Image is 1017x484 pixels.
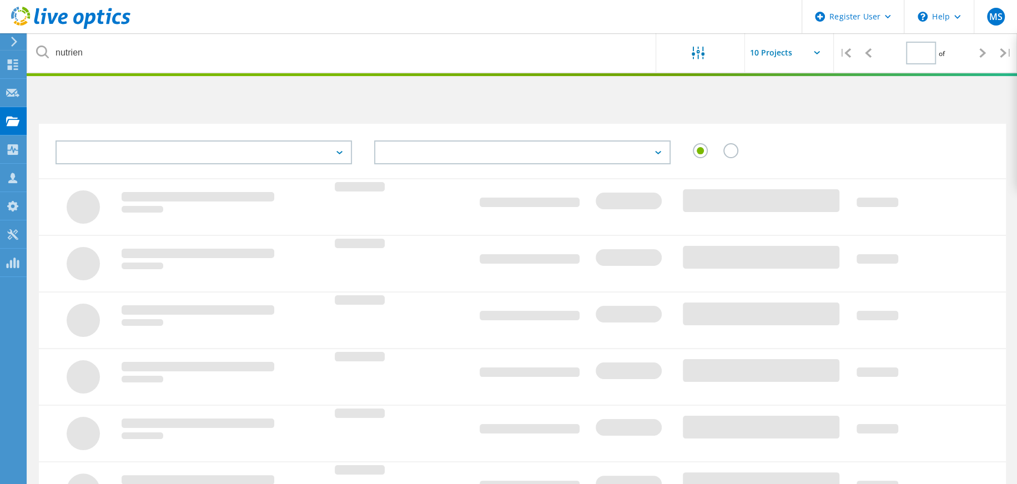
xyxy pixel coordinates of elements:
[994,33,1017,73] div: |
[28,33,657,72] input: undefined
[989,12,1002,21] span: MS
[939,49,945,58] span: of
[834,33,857,73] div: |
[11,23,130,31] a: Live Optics Dashboard
[918,12,928,22] svg: \n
